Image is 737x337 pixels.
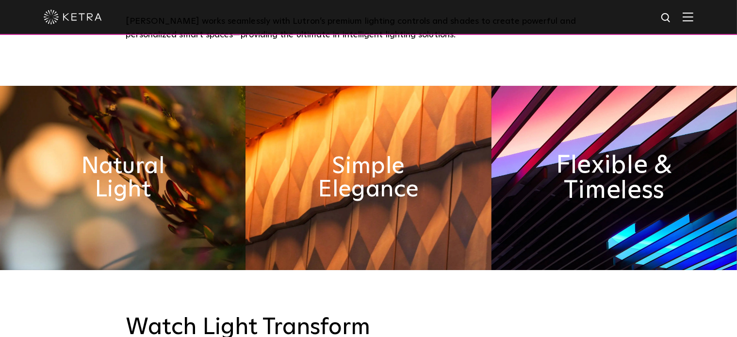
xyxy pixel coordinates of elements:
[491,86,737,270] img: flexible_timeless_ketra
[683,12,693,21] img: Hamburger%20Nav.svg
[62,155,184,201] h2: Natural Light
[307,155,430,201] h2: Simple Elegance
[660,12,672,24] img: search icon
[44,10,102,24] img: ketra-logo-2019-white
[547,152,681,203] h2: Flexible & Timeless
[246,86,491,270] img: simple_elegance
